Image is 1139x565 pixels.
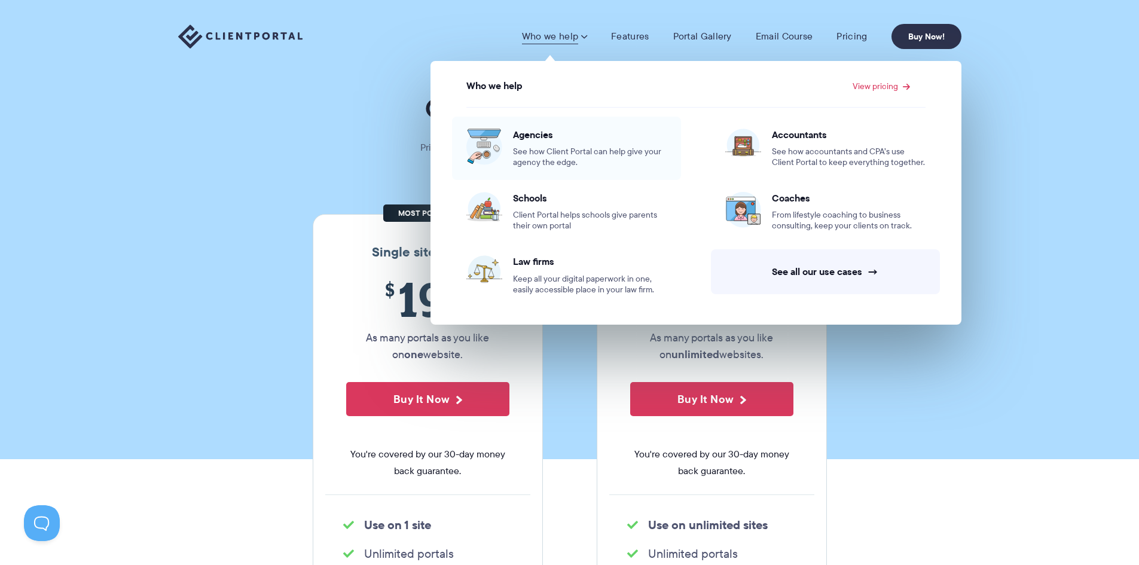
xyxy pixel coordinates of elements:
span: Accountants [772,129,926,141]
li: Unlimited portals [627,545,796,562]
a: Email Course [756,30,813,42]
a: View pricing [853,82,910,90]
p: As many portals as you like on websites. [630,329,793,363]
li: Unlimited portals [343,545,512,562]
span: Keep all your digital paperwork in one, easily accessible place in your law firm. [513,274,667,295]
span: Law firms [513,255,667,267]
strong: Use on unlimited sites [648,516,768,534]
a: Pricing [836,30,867,42]
ul: View pricing [437,96,955,307]
span: Coaches [772,192,926,204]
a: Portal Gallery [673,30,732,42]
iframe: Toggle Customer Support [24,505,60,541]
span: See how accountants and CPA’s use Client Portal to keep everything together. [772,146,926,168]
span: 199 [346,272,509,326]
span: 399 [630,272,793,326]
strong: one [404,346,423,362]
a: Features [611,30,649,42]
span: See how Client Portal can help give your agency the edge. [513,146,667,168]
button: Buy It Now [630,382,793,416]
span: Who we help [466,81,523,91]
span: Agencies [513,129,667,141]
span: You're covered by our 30-day money back guarantee. [346,446,509,480]
p: As many portals as you like on website. [346,329,509,363]
span: Schools [513,192,667,204]
span: You're covered by our 30-day money back guarantee. [630,446,793,480]
strong: Use on 1 site [364,516,431,534]
a: Buy Now! [891,24,961,49]
strong: unlimited [671,346,719,362]
p: Pricing shouldn't be complicated. Straightforward plans, no hidden fees. [390,139,749,156]
h3: Single site license [325,245,530,260]
a: Who we help [522,30,587,42]
button: Buy It Now [346,382,509,416]
a: See all our use cases [711,249,940,294]
span: Client Portal helps schools give parents their own portal [513,210,667,231]
ul: Who we help [430,61,961,325]
span: → [868,265,878,278]
span: From lifestyle coaching to business consulting, keep your clients on track. [772,210,926,231]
